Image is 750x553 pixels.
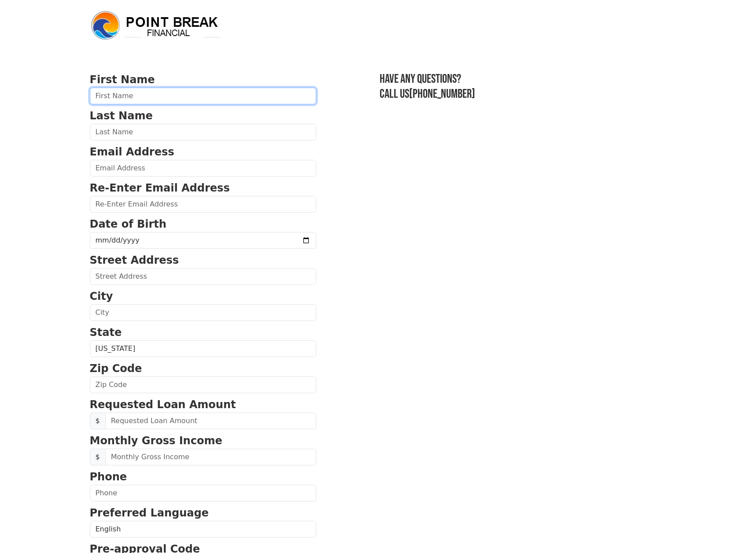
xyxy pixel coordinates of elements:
strong: State [90,326,122,339]
span: $ [90,413,106,429]
input: First Name [90,88,316,104]
h3: Have any questions? [380,72,661,87]
strong: Date of Birth [90,218,166,230]
input: City [90,304,316,321]
span: $ [90,449,106,465]
strong: City [90,290,113,302]
strong: Street Address [90,254,179,266]
strong: Zip Code [90,362,142,375]
input: Last Name [90,124,316,140]
strong: Requested Loan Amount [90,398,236,411]
input: Phone [90,485,316,501]
strong: Re-Enter Email Address [90,182,230,194]
input: Requested Loan Amount [105,413,316,429]
a: [PHONE_NUMBER] [409,87,475,101]
strong: First Name [90,74,155,86]
strong: Email Address [90,146,174,158]
strong: Preferred Language [90,507,209,519]
strong: Phone [90,471,127,483]
input: Zip Code [90,376,316,393]
input: Street Address [90,268,316,285]
input: Monthly Gross Income [105,449,316,465]
input: Email Address [90,160,316,177]
img: logo.png [90,10,222,41]
strong: Last Name [90,110,153,122]
h3: Call us [380,87,661,102]
input: Re-Enter Email Address [90,196,316,213]
p: Monthly Gross Income [90,433,316,449]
